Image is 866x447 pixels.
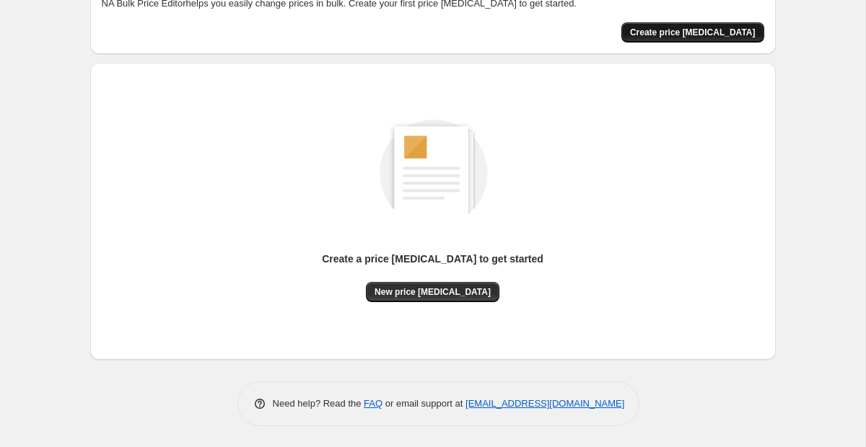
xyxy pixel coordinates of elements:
[322,252,543,266] p: Create a price [MEDICAL_DATA] to get started
[621,22,764,43] button: Create price change job
[364,398,382,409] a: FAQ
[382,398,465,409] span: or email support at
[465,398,624,409] a: [EMAIL_ADDRESS][DOMAIN_NAME]
[375,286,491,298] span: New price [MEDICAL_DATA]
[630,27,756,38] span: Create price [MEDICAL_DATA]
[366,282,499,302] button: New price [MEDICAL_DATA]
[273,398,364,409] span: Need help? Read the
